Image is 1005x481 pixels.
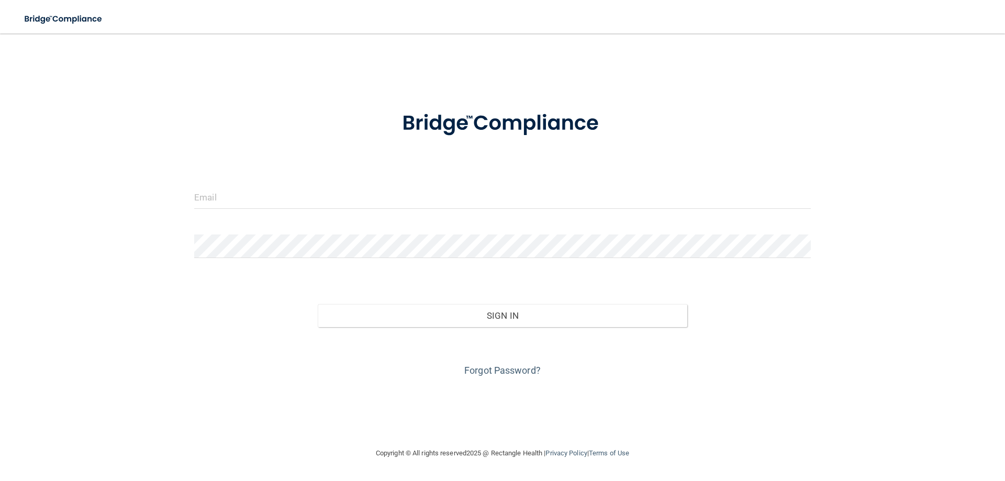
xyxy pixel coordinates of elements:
[464,365,541,376] a: Forgot Password?
[589,449,629,457] a: Terms of Use
[16,8,112,30] img: bridge_compliance_login_screen.278c3ca4.svg
[545,449,587,457] a: Privacy Policy
[311,437,694,470] div: Copyright © All rights reserved 2025 @ Rectangle Health | |
[318,304,688,327] button: Sign In
[194,185,811,209] input: Email
[381,96,624,151] img: bridge_compliance_login_screen.278c3ca4.svg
